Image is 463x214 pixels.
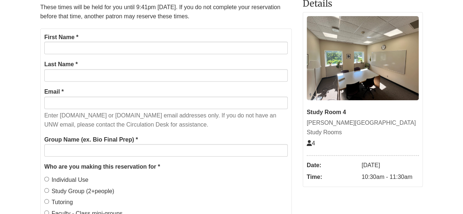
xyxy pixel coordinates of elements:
span: The capacity of this space [307,140,315,146]
div: Study Room 4 [307,108,419,117]
input: Tutoring [44,199,49,204]
dd: 10:30am - 11:30am [362,171,419,183]
p: These times will be held for you until 9:41pm [DATE]. If you do not complete your reservation bef... [40,3,292,21]
label: Individual Use [44,175,89,185]
legend: Who are you making this reservation for * [44,162,288,172]
label: Study Group (2+people) [44,187,114,196]
dt: Time: [307,171,358,183]
p: Enter [DOMAIN_NAME] or [DOMAIN_NAME] email addresses only. If you do not have an UNW email, pleas... [44,111,288,129]
label: Last Name * [44,60,78,69]
div: [PERSON_NAME][GEOGRAPHIC_DATA] Study Rooms [307,118,419,137]
dd: [DATE] [362,159,419,171]
label: First Name * [44,33,78,42]
label: Email * [44,87,64,97]
dt: Date: [307,159,358,171]
input: Individual Use [44,177,49,181]
input: Study Group (2+people) [44,188,49,193]
label: Group Name (ex. Bio Final Prep) * [44,135,138,144]
img: Study Room 4 [307,16,419,100]
label: Tutoring [44,198,73,207]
